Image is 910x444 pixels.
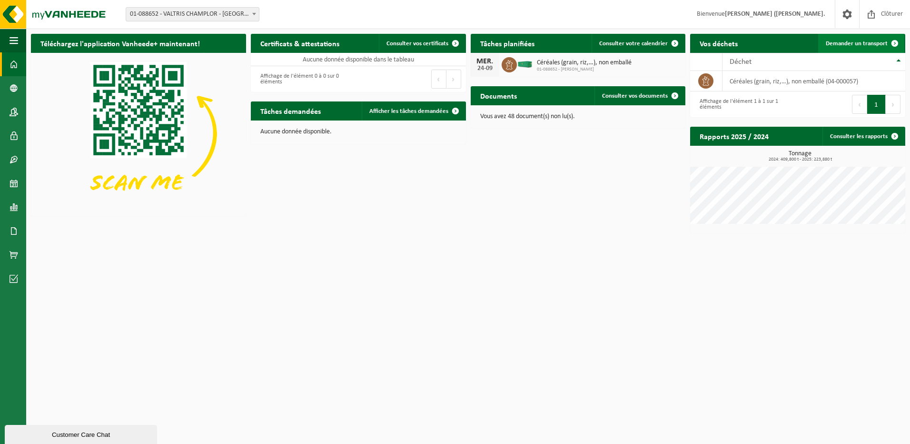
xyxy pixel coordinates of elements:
td: Aucune donnée disponible dans le tableau [251,53,466,66]
a: Demander un transport [818,34,904,53]
span: 01-088652 - VALTRIS CHAMPLOR - VERDUN [126,7,259,21]
h3: Tonnage [695,151,905,162]
h2: Vos déchets [690,34,747,52]
span: Céréales (grain, riz,…), non emballé [537,59,632,67]
h2: Tâches planifiées [471,34,544,52]
a: Consulter vos documents [594,86,684,105]
div: Affichage de l'élément 0 à 0 sur 0 éléments [256,69,354,90]
a: Consulter vos certificats [379,34,465,53]
span: Consulter votre calendrier [599,40,668,47]
a: Consulter votre calendrier [592,34,684,53]
button: Next [886,95,900,114]
button: 1 [867,95,886,114]
span: Demander un transport [826,40,888,47]
span: Déchet [730,58,752,66]
p: Vous avez 48 document(s) non lu(s). [480,113,676,120]
a: Consulter les rapports [822,127,904,146]
iframe: chat widget [5,423,159,444]
button: Next [446,70,461,89]
h2: Téléchargez l'application Vanheede+ maintenant! [31,34,209,52]
td: céréales (grain, riz,…), non emballé (04-000057) [722,71,905,91]
div: Affichage de l'élément 1 à 1 sur 1 éléments [695,94,793,115]
span: Consulter vos documents [602,93,668,99]
a: Afficher les tâches demandées [362,101,465,121]
div: 24-09 [475,65,495,72]
span: Consulter vos certificats [386,40,448,47]
span: 01-088652 - VALTRIS CHAMPLOR - VERDUN [126,8,259,21]
div: MER. [475,58,495,65]
span: 01-088652 - [PERSON_NAME] [537,67,632,72]
p: Aucune donnée disponible. [260,129,456,135]
button: Previous [431,70,446,89]
button: Previous [852,95,867,114]
span: Afficher les tâches demandées [369,108,448,114]
h2: Documents [471,86,526,105]
span: 2024: 409,800 t - 2025: 223,880 t [695,157,905,162]
img: Download de VHEPlus App [31,53,246,214]
img: HK-XC-30-GN-00 [517,60,533,68]
strong: [PERSON_NAME] ([PERSON_NAME]. [725,10,825,18]
h2: Tâches demandées [251,101,330,120]
h2: Rapports 2025 / 2024 [690,127,778,145]
h2: Certificats & attestations [251,34,349,52]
